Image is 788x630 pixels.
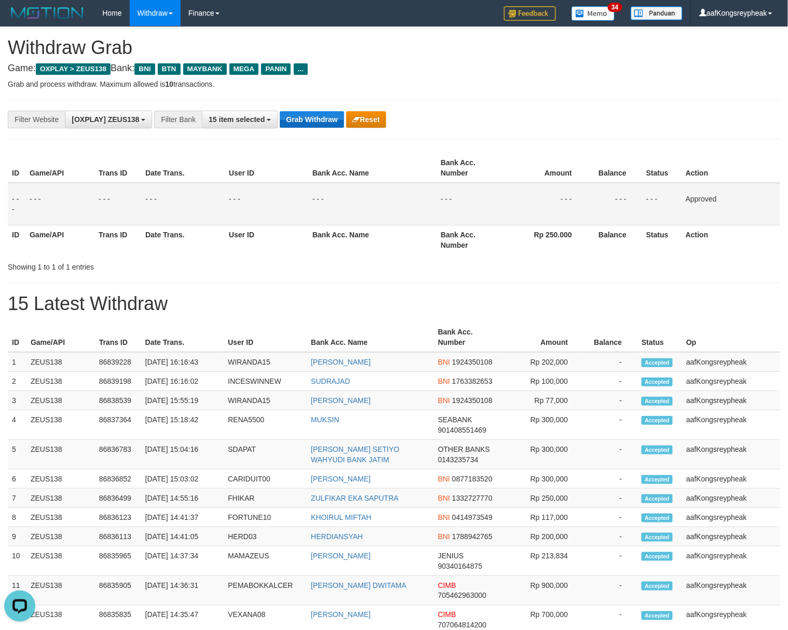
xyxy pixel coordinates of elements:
[682,489,780,508] td: aafKongsreypheak
[8,79,780,89] p: Grab and process withdraw. Maximum allowed is transactions.
[8,440,26,470] td: 5
[94,153,141,183] th: Trans ID
[682,508,780,527] td: aafKongsreypheak
[183,63,227,75] span: MAYBANK
[642,533,673,542] span: Accepted
[682,372,780,391] td: aafKongsreypheak
[682,352,780,372] td: aafKongsreypheak
[438,513,450,521] span: BNI
[637,323,682,352] th: Status
[280,111,344,128] button: Grab Withdraw
[141,391,224,410] td: [DATE] 15:55:19
[642,611,673,620] span: Accepted
[224,323,307,352] th: User ID
[72,115,139,124] span: [OXPLAY] ZEUS138
[642,494,673,503] span: Accepted
[583,470,637,489] td: -
[225,183,308,225] td: - - -
[26,489,95,508] td: ZEUS138
[26,410,95,440] td: ZEUS138
[8,258,321,272] div: Showing 1 to 1 of 1 entries
[502,508,584,527] td: Rp 117,000
[141,323,224,352] th: Date Trans.
[8,391,26,410] td: 3
[631,6,683,20] img: panduan.png
[224,470,307,489] td: CARIDUIT00
[311,552,371,560] a: [PERSON_NAME]
[8,5,87,21] img: MOTION_logo.png
[682,323,780,352] th: Op
[95,546,141,576] td: 86835965
[294,63,308,75] span: ...
[682,410,780,440] td: aafKongsreypheak
[506,225,588,254] th: Rp 250.000
[8,111,65,128] div: Filter Website
[642,582,673,591] span: Accepted
[502,352,584,372] td: Rp 202,000
[308,225,437,254] th: Bank Acc. Name
[8,37,780,58] h1: Withdraw Grab
[26,440,95,470] td: ZEUS138
[311,445,399,464] a: [PERSON_NAME] SETIYO WAHYUDI BANK JATIM
[261,63,291,75] span: PANIN
[438,426,486,434] span: Copy 901408551469 to clipboard
[95,323,141,352] th: Trans ID
[165,80,173,88] strong: 10
[452,396,493,405] span: Copy 1924350108 to clipboard
[438,552,464,560] span: JENIUS
[438,532,450,541] span: BNI
[26,323,95,352] th: Game/API
[154,111,202,128] div: Filter Bank
[224,352,307,372] td: WIRANDA15
[311,611,371,619] a: [PERSON_NAME]
[434,323,502,352] th: Bank Acc. Number
[642,514,673,522] span: Accepted
[26,508,95,527] td: ZEUS138
[583,546,637,576] td: -
[452,358,493,366] span: Copy 1924350108 to clipboard
[642,416,673,425] span: Accepted
[308,183,437,225] td: - - -
[452,532,493,541] span: Copy 1788942765 to clipboard
[583,508,637,527] td: -
[437,183,506,225] td: - - -
[437,225,506,254] th: Bank Acc. Number
[642,446,673,454] span: Accepted
[438,415,472,424] span: SEABANK
[141,372,224,391] td: [DATE] 16:16:02
[141,440,224,470] td: [DATE] 15:04:16
[141,410,224,440] td: [DATE] 15:18:42
[308,153,437,183] th: Bank Acc. Name
[502,372,584,391] td: Rp 100,000
[8,372,26,391] td: 2
[141,225,225,254] th: Date Trans.
[642,358,673,367] span: Accepted
[224,410,307,440] td: RENA5500
[65,111,152,128] button: [OXPLAY] ZEUS138
[502,410,584,440] td: Rp 300,000
[224,391,307,410] td: WIRANDA15
[438,377,450,385] span: BNI
[95,372,141,391] td: 86839198
[583,527,637,546] td: -
[8,489,26,508] td: 7
[583,576,637,606] td: -
[95,410,141,440] td: 86837364
[438,455,479,464] span: Copy 0143235734 to clipboard
[224,489,307,508] td: FHIKAR
[224,546,307,576] td: MAMAZEUS
[4,4,35,35] button: Open LiveChat chat widget
[141,183,225,225] td: - - -
[26,546,95,576] td: ZEUS138
[95,489,141,508] td: 86836499
[506,183,588,225] td: - - -
[502,527,584,546] td: Rp 200,000
[224,576,307,606] td: PEMABOKKALCER
[311,581,406,589] a: [PERSON_NAME] DWITAMA
[642,183,682,225] td: - - -
[583,410,637,440] td: -
[311,415,339,424] a: MUKSIN
[502,440,584,470] td: Rp 300,000
[95,391,141,410] td: 86838539
[224,527,307,546] td: HERD03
